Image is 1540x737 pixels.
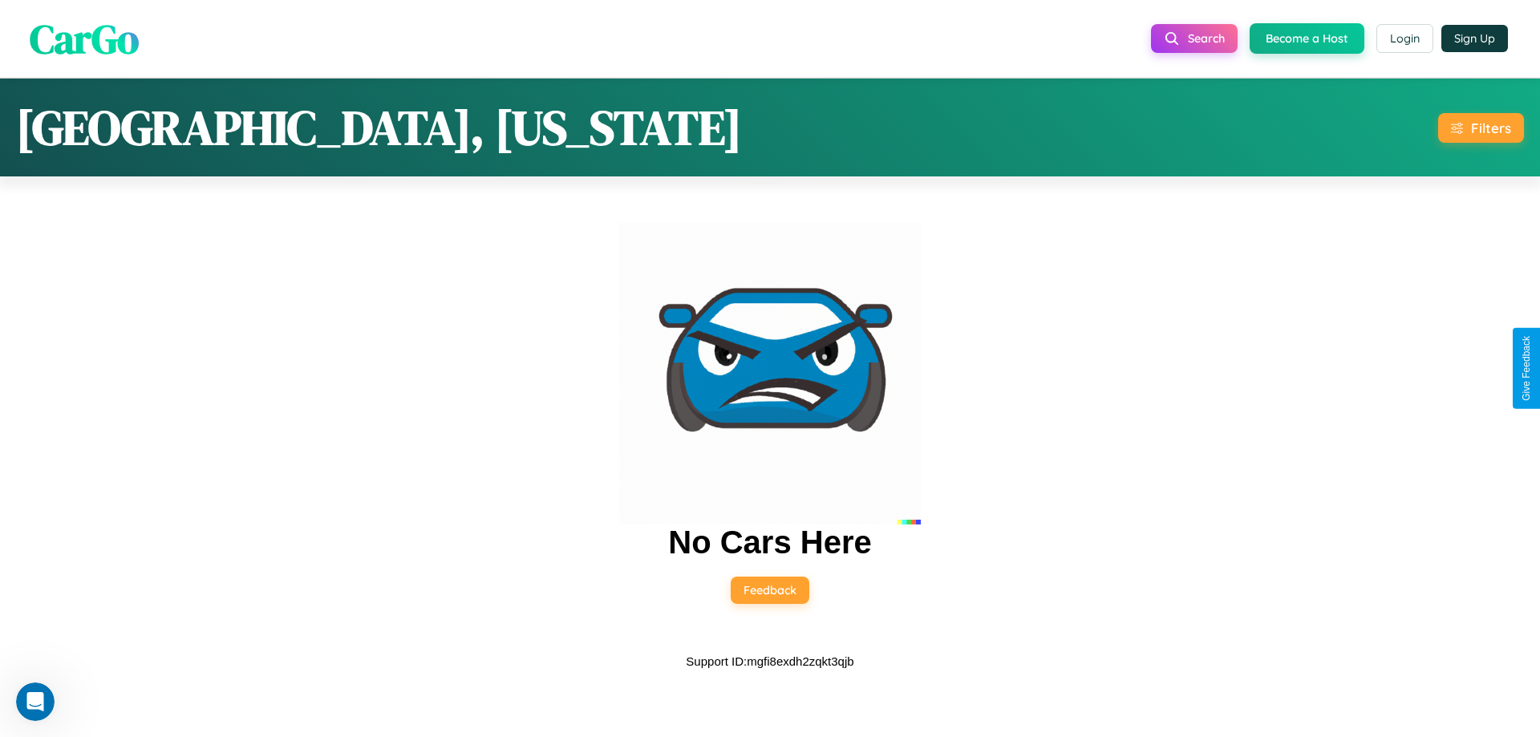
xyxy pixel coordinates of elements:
p: Support ID: mgfi8exdh2zqkt3qjb [686,650,853,672]
div: Give Feedback [1521,336,1532,401]
iframe: Intercom live chat [16,682,55,721]
button: Sign Up [1441,25,1508,52]
button: Login [1376,24,1433,53]
h2: No Cars Here [668,524,871,561]
span: Search [1188,31,1225,46]
div: Filters [1471,119,1511,136]
span: CarGo [30,10,139,66]
img: car [619,223,921,524]
button: Feedback [731,577,809,604]
button: Search [1151,24,1238,53]
h1: [GEOGRAPHIC_DATA], [US_STATE] [16,95,742,160]
button: Become a Host [1250,23,1364,54]
button: Filters [1438,113,1524,143]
